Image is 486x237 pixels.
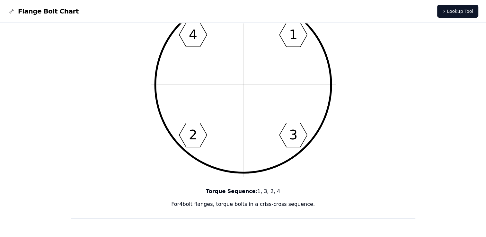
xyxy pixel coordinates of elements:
[437,5,478,18] a: ⚡ Lookup Tool
[8,7,79,16] a: Flange Bolt Chart LogoFlange Bolt Chart
[206,188,256,194] b: Torque Sequence
[8,7,15,15] img: Flange Bolt Chart Logo
[289,27,297,42] text: 1
[189,27,197,42] text: 4
[289,127,297,143] text: 3
[71,188,416,195] p: : 1, 3, 2, 4
[18,7,79,16] span: Flange Bolt Chart
[189,127,197,143] text: 2
[71,200,416,208] p: For 4 bolt flanges, torque bolts in a criss-cross sequence.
